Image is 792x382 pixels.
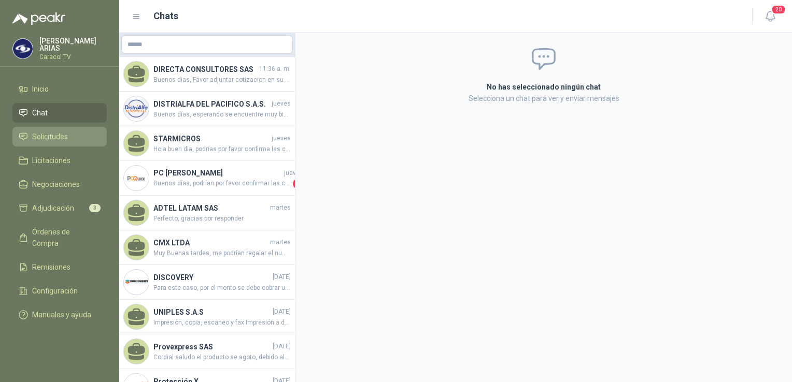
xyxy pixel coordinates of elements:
span: Negociaciones [32,179,80,190]
a: Órdenes de Compra [12,222,107,253]
span: Inicio [32,83,49,95]
span: Órdenes de Compra [32,226,97,249]
a: Company LogoPC [PERSON_NAME]juevesBuenos días, podrían por favor confirmar las cantidades solicit... [119,161,295,196]
a: Chat [12,103,107,123]
a: Company LogoDISCOVERY[DATE]Para este caso, por el monto se debe cobrar un flete por valor de $15.... [119,265,295,300]
a: Adjudicación3 [12,198,107,218]
a: Provexpress SAS[DATE]Cordial saludo el producto se agoto, debido ala lata demanda , no se tramitó... [119,334,295,369]
span: Buenos dias, Favor adjuntar cotizacion en su formato [153,75,291,85]
span: Licitaciones [32,155,70,166]
a: Solicitudes [12,127,107,146]
span: martes [270,203,291,213]
h4: UNIPLES S.A.S [153,306,271,318]
span: Perfecto, gracias por responder. [153,214,291,224]
span: Adjudicación [32,202,74,214]
button: 20 [761,7,780,26]
img: Logo peakr [12,12,65,25]
span: Configuración [32,285,78,297]
span: [DATE] [273,342,291,351]
span: jueves [272,99,291,109]
span: Impresión, copia, escaneo y fax Impresión a doble cara automática Escaneo dúplex automático (ADF ... [153,318,291,328]
h4: PC [PERSON_NAME] [153,167,282,179]
span: Chat [32,107,48,119]
span: Hola buen dia, podrias por favor confirma las cantidades, quedo atenta [153,144,291,154]
p: Caracol TV [39,54,107,60]
h4: DIRECTA CONSULTORES SAS [153,64,257,75]
h4: DISTRIALFA DEL PACIFICO S.A.S. [153,98,270,110]
h4: CMX LTDA [153,237,268,248]
img: Company Logo [124,270,149,295]
a: Inicio [12,79,107,99]
span: Manuales y ayuda [32,309,91,320]
a: ADTEL LATAM SASmartesPerfecto, gracias por responder. [119,196,295,230]
span: Buenos días, esperando se encuentre muy bien. Amablemente solicitamos de su colaboracion con imag... [153,110,291,120]
h4: Provexpress SAS [153,341,271,352]
span: martes [270,238,291,247]
span: 20 [771,5,786,14]
p: [PERSON_NAME] ARIAS [39,37,107,52]
span: jueves [284,168,303,178]
img: Company Logo [124,96,149,121]
h4: STARMICROS [153,133,270,144]
h1: Chats [153,9,178,23]
span: 3 [89,204,101,212]
span: Cordial saludo el producto se agoto, debido ala lata demanda , no se tramitó el pedido, se aviso ... [153,352,291,362]
img: Company Logo [13,39,33,58]
a: Licitaciones [12,151,107,170]
span: jueves [272,134,291,143]
a: STARMICROSjuevesHola buen dia, podrias por favor confirma las cantidades, quedo atenta [119,126,295,161]
a: Manuales y ayuda [12,305,107,325]
span: 1 [293,179,303,189]
a: DIRECTA CONSULTORES SAS11:36 a. m.Buenos dias, Favor adjuntar cotizacion en su formato [119,57,295,92]
a: Configuración [12,281,107,301]
h4: ADTEL LATAM SAS [153,202,268,214]
h2: No has seleccionado ningún chat [363,81,725,93]
a: Remisiones [12,257,107,277]
span: Solicitudes [32,131,68,142]
img: Company Logo [124,166,149,190]
p: Selecciona un chat para ver y enviar mensajes [363,93,725,104]
span: 11:36 a. m. [259,64,291,74]
span: [DATE] [273,307,291,317]
span: [DATE] [273,272,291,282]
span: Buenos días, podrían por favor confirmar las cantidades solicitadas? [153,179,291,189]
h4: DISCOVERY [153,272,271,283]
a: UNIPLES S.A.S[DATE]Impresión, copia, escaneo y fax Impresión a doble cara automática Escaneo dúpl... [119,300,295,334]
span: Remisiones [32,261,70,273]
a: Negociaciones [12,174,107,194]
a: CMX LTDAmartesMuy Buenas tardes, me podrían regalar el numero de referencia, para cotizar la corr... [119,230,295,265]
span: Para este caso, por el monto se debe cobrar un flete por valor de $15.000, por favor confirmar si... [153,283,291,293]
span: Muy Buenas tardes, me podrían regalar el numero de referencia, para cotizar la correcta, muchas g... [153,248,291,258]
a: Company LogoDISTRIALFA DEL PACIFICO S.A.S.juevesBuenos días, esperando se encuentre muy bien. Ama... [119,92,295,126]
